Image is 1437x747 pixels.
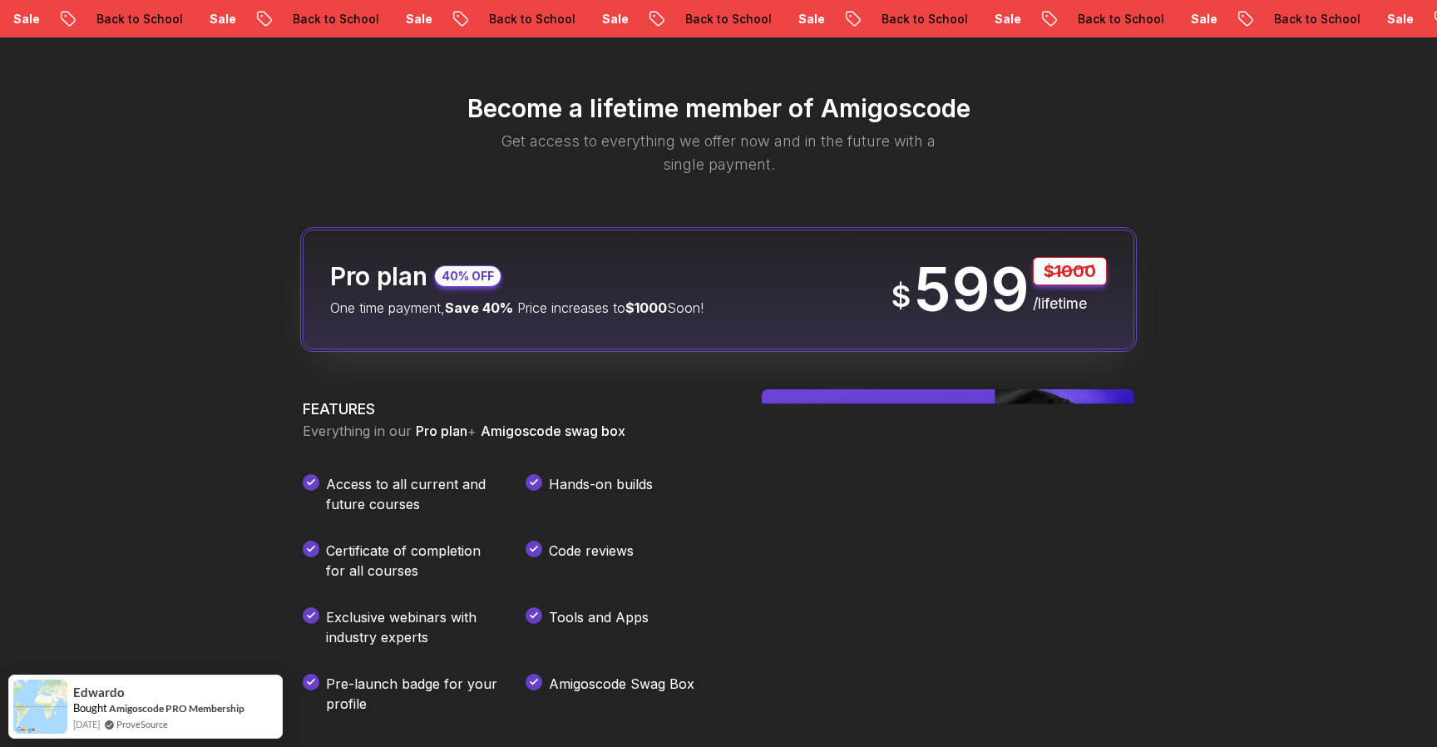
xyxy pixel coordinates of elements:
p: Back to School [868,11,981,27]
img: provesource social proof notification image [13,680,67,734]
p: Get access to everything we offer now and in the future with a single payment. [479,130,958,176]
h2: Become a lifetime member of Amigoscode [220,93,1217,123]
p: Certificate of completion for all courses [326,541,499,581]
p: Sale [196,11,249,27]
h2: Pro plan [330,261,427,291]
span: Save 40% [445,299,513,316]
p: Hands-on builds [549,474,653,514]
span: Pro plan [416,423,467,439]
p: Amigoscode Swag Box [549,674,694,714]
p: Sale [1178,11,1231,27]
a: Amigoscode PRO Membership [109,702,244,715]
p: Back to School [476,11,589,27]
p: One time payment, Price increases to Soon! [330,298,704,318]
p: Back to School [672,11,785,27]
span: Bought [73,701,107,715]
img: Amigoscode SwagBox [762,389,1134,722]
p: Exclusive webinars with industry experts [326,607,499,647]
p: 40% OFF [442,268,494,284]
span: Edwardo [73,685,125,700]
p: $1000 [1033,257,1107,285]
p: 599 [914,260,1030,319]
p: Sale [785,11,838,27]
p: Sale [1374,11,1427,27]
span: Amigoscode swag box [481,423,625,439]
h3: FEATURES [303,398,722,421]
p: Sale [393,11,446,27]
p: Back to School [1261,11,1374,27]
p: Access to all current and future courses [326,474,499,514]
a: ProveSource [116,717,168,731]
p: Pre-launch badge for your profile [326,674,499,714]
span: $1000 [625,299,667,316]
p: Back to School [279,11,393,27]
p: /lifetime [1033,292,1107,315]
p: Tools and Apps [549,607,649,647]
p: Sale [589,11,642,27]
p: Code reviews [549,541,634,581]
p: Back to School [83,11,196,27]
p: Sale [981,11,1035,27]
span: $ [891,280,911,313]
p: Back to School [1064,11,1178,27]
p: Everything in our + [303,421,722,441]
span: [DATE] [73,717,100,731]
